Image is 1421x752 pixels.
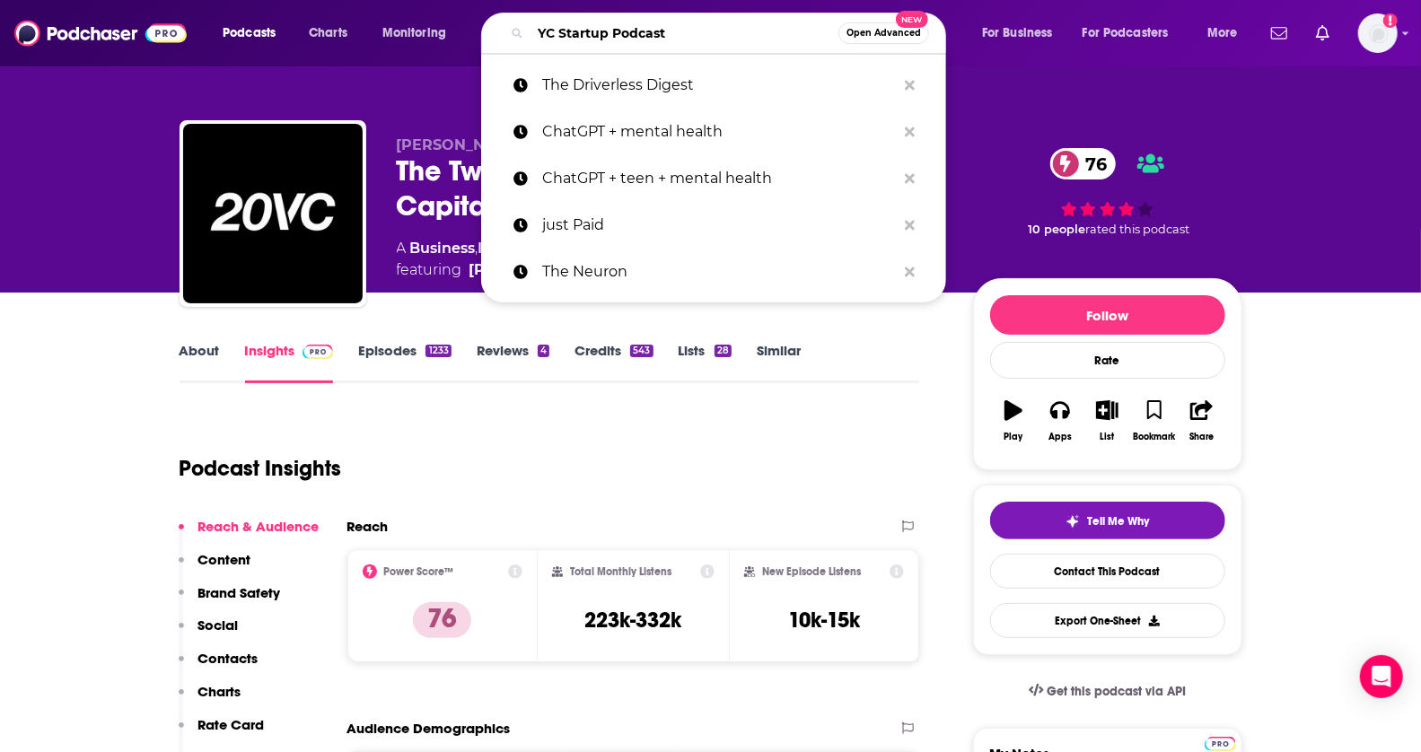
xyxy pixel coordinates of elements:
[1131,389,1178,453] button: Bookmark
[1360,655,1403,698] div: Open Intercom Messenger
[179,683,241,716] button: Charts
[481,202,946,249] a: just Paid
[1205,737,1236,751] img: Podchaser Pro
[538,345,549,357] div: 4
[413,602,471,638] p: 76
[1101,432,1115,442] div: List
[476,240,478,257] span: ,
[179,616,239,650] button: Social
[183,124,363,303] img: The Twenty Minute VC (20VC): Venture Capital | Startup Funding | The Pitch
[410,240,476,257] a: Business
[1066,514,1080,529] img: tell me why sparkle
[179,716,265,749] button: Rate Card
[1358,13,1398,53] img: User Profile
[896,11,928,28] span: New
[570,565,671,578] h2: Total Monthly Listens
[397,259,674,281] span: featuring
[542,109,896,155] p: ChatGPT + mental health
[1028,223,1085,236] span: 10 people
[179,584,281,617] button: Brand Safety
[1083,389,1130,453] button: List
[679,342,732,383] a: Lists28
[788,607,860,634] h3: 10k-15k
[198,716,265,733] p: Rate Card
[180,342,220,383] a: About
[1358,13,1398,53] span: Logged in as jacruz
[198,518,320,535] p: Reach & Audience
[198,584,281,601] p: Brand Safety
[1133,432,1175,442] div: Bookmark
[478,240,548,257] a: Investing
[358,342,451,383] a: Episodes1233
[198,650,259,667] p: Contacts
[990,342,1225,379] div: Rate
[210,19,299,48] button: open menu
[973,136,1242,249] div: 76 10 peoplerated this podcast
[198,551,251,568] p: Content
[425,345,451,357] div: 1233
[303,345,334,359] img: Podchaser Pro
[838,22,929,44] button: Open AdvancedNew
[1047,684,1186,699] span: Get this podcast via API
[1189,432,1214,442] div: Share
[762,565,861,578] h2: New Episode Listens
[1195,19,1260,48] button: open menu
[498,13,963,54] div: Search podcasts, credits, & more...
[179,650,259,683] button: Contacts
[990,295,1225,335] button: Follow
[531,19,838,48] input: Search podcasts, credits, & more...
[477,342,549,383] a: Reviews4
[1309,18,1337,48] a: Show notifications dropdown
[1358,13,1398,53] button: Show profile menu
[469,259,598,281] a: Harry Stebbings
[179,518,320,551] button: Reach & Audience
[715,345,732,357] div: 28
[630,345,653,357] div: 543
[1264,18,1294,48] a: Show notifications dropdown
[757,342,801,383] a: Similar
[1178,389,1224,453] button: Share
[542,249,896,295] p: The Neuron
[382,21,446,46] span: Monitoring
[384,565,454,578] h2: Power Score™
[990,389,1037,453] button: Play
[1085,223,1189,236] span: rated this podcast
[481,249,946,295] a: The Neuron
[1207,21,1238,46] span: More
[14,16,187,50] img: Podchaser - Follow, Share and Rate Podcasts
[1083,21,1169,46] span: For Podcasters
[180,455,342,482] h1: Podcast Insights
[481,155,946,202] a: ChatGPT + teen + mental health
[347,720,511,737] h2: Audience Demographics
[297,19,358,48] a: Charts
[1068,148,1117,179] span: 76
[245,342,334,383] a: InsightsPodchaser Pro
[1048,432,1072,442] div: Apps
[542,62,896,109] p: The Driverless Digest
[846,29,921,38] span: Open Advanced
[309,21,347,46] span: Charts
[990,554,1225,589] a: Contact This Podcast
[179,551,251,584] button: Content
[1004,432,1022,442] div: Play
[982,21,1053,46] span: For Business
[575,342,653,383] a: Credits543
[481,109,946,155] a: ChatGPT + mental health
[1014,669,1201,713] a: Get this podcast via API
[990,502,1225,539] button: tell me why sparkleTell Me Why
[1383,13,1398,28] svg: Add a profile image
[1071,19,1195,48] button: open menu
[347,518,389,535] h2: Reach
[1205,734,1236,751] a: Pro website
[1087,514,1149,529] span: Tell Me Why
[969,19,1075,48] button: open menu
[198,683,241,700] p: Charts
[542,155,896,202] p: ChatGPT + teen + mental health
[370,19,469,48] button: open menu
[990,603,1225,638] button: Export One-Sheet
[542,202,896,249] p: just Paid
[1050,148,1117,179] a: 76
[397,136,525,153] span: [PERSON_NAME]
